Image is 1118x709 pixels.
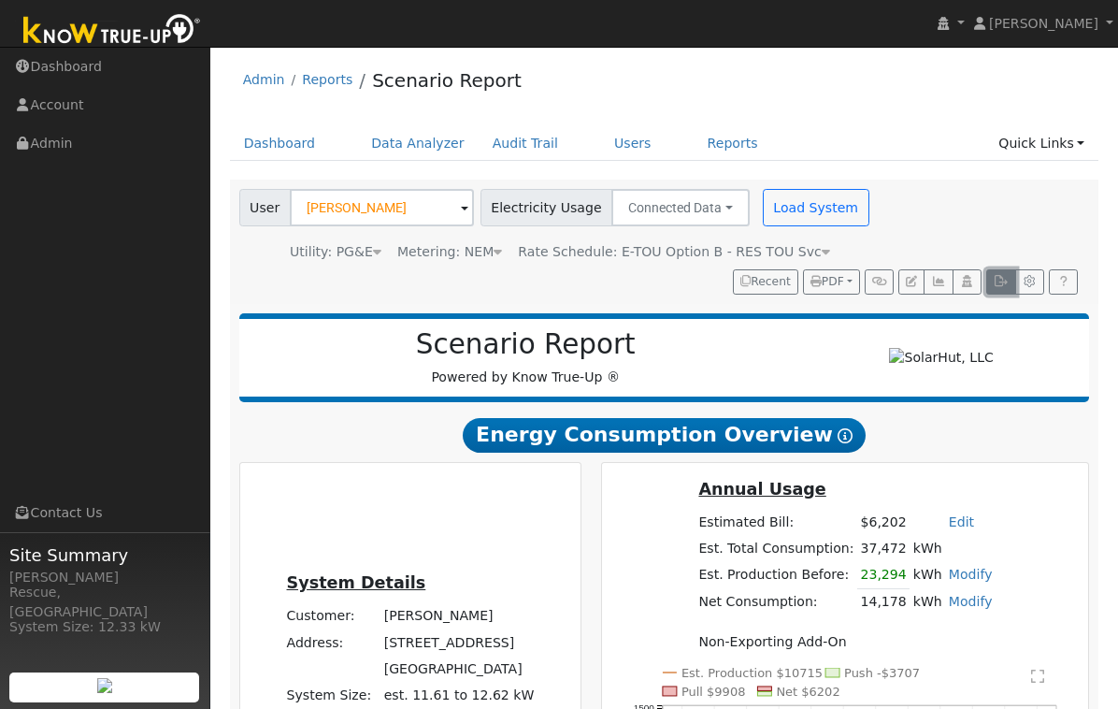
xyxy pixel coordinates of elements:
div: [PERSON_NAME] [9,568,200,587]
img: Know True-Up [14,10,210,52]
td: Est. Total Consumption: [695,536,857,562]
td: Estimated Bill: [695,509,857,535]
a: Scenario Report [372,69,522,92]
button: Load System [763,189,869,226]
span: Site Summary [9,543,200,568]
a: Users [600,126,666,161]
div: Rescue, [GEOGRAPHIC_DATA] [9,583,200,622]
button: Export Interval Data [986,269,1015,296]
a: Dashboard [230,126,330,161]
a: Edit [949,514,974,529]
text: Push -$3707 [844,666,920,680]
span: est. 11.61 to 12.62 kW [384,687,535,702]
td: 14,178 [857,588,910,615]
td: kWh [910,536,996,562]
a: Modify [949,594,993,609]
td: [STREET_ADDRESS] [380,629,537,656]
span: User [239,189,291,226]
td: kWh [910,562,945,589]
td: 37,472 [857,536,910,562]
button: Settings [1015,269,1044,296]
td: $6,202 [857,509,910,535]
button: Edit User [898,269,924,296]
span: PDF [810,275,844,288]
a: Reports [694,126,772,161]
td: [GEOGRAPHIC_DATA] [380,656,537,682]
span: Alias: H2ETOUBN [518,244,830,259]
button: Recent [733,269,798,296]
span: Electricity Usage [480,189,612,226]
td: Address: [283,629,380,656]
button: Login As [953,269,982,296]
td: Non-Exporting Add-On [695,629,996,655]
text:  [1031,669,1044,684]
u: System Details [287,573,426,592]
button: Connected Data [611,189,750,226]
text: Pull $9908 [681,685,746,699]
a: Reports [302,72,352,87]
a: Quick Links [984,126,1098,161]
a: Modify [949,567,993,582]
td: 23,294 [857,562,910,589]
button: Multi-Series Graph [924,269,953,296]
td: Customer: [283,603,380,629]
u: Annual Usage [698,480,825,499]
span: [PERSON_NAME] [989,16,1098,31]
div: Powered by Know True-Up ® [249,328,803,387]
img: SolarHut, LLC [889,348,993,368]
button: PDF [803,269,860,296]
div: Metering: NEM [397,242,502,262]
a: Data Analyzer [357,126,479,161]
input: Select a User [290,189,474,226]
img: retrieve [97,678,112,693]
i: Show Help [838,428,853,443]
td: System Size: [283,682,380,708]
td: [PERSON_NAME] [380,603,537,629]
td: Net Consumption: [695,588,857,615]
h2: Scenario Report [258,328,793,361]
button: Generate Report Link [865,269,894,296]
text: Est. Production $10715 [681,666,823,680]
td: System Size [380,682,537,708]
a: Admin [243,72,285,87]
a: Audit Trail [479,126,572,161]
div: System Size: 12.33 kW [9,617,200,637]
div: Utility: PG&E [290,242,381,262]
a: Help Link [1049,269,1078,296]
span: Energy Consumption Overview [463,418,866,454]
td: Est. Production Before: [695,562,857,589]
td: kWh [910,588,945,615]
text: Net $6202 [776,685,839,699]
